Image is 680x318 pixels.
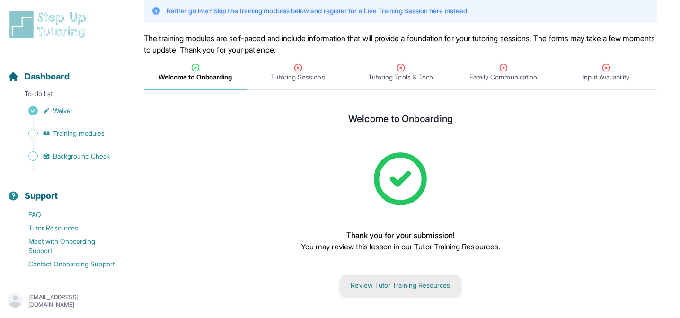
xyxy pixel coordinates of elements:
button: Support [4,174,117,206]
span: Background Check [53,151,110,161]
span: Waiver [53,106,73,115]
a: FAQ [8,208,121,221]
img: logo [8,9,92,40]
button: Dashboard [4,55,117,87]
span: Dashboard [25,70,70,83]
a: Meet with Onboarding Support [8,235,121,257]
h2: Welcome to Onboarding [348,113,452,128]
span: Welcome to Onboarding [159,72,232,82]
p: Thank you for your submission! [301,230,500,241]
a: Background Check [8,150,121,163]
button: Review Tutor Training Resources [340,275,461,296]
nav: Tabs [144,55,657,90]
a: Training modules [8,127,121,140]
a: Waiver [8,104,121,117]
p: The training modules are self-paced and include information that will provide a foundation for yo... [144,33,657,55]
a: Review Tutor Training Resources [340,280,461,290]
a: Tutor Resources [8,221,121,235]
a: here [429,7,443,15]
p: To-do list [4,89,117,102]
span: Tutoring Tools & Tech [368,72,433,82]
a: Contact Onboarding Support [8,257,121,271]
p: Rather go live? Skip the training modules below and register for a Live Training Session instead. [167,6,468,16]
button: [EMAIL_ADDRESS][DOMAIN_NAME] [8,292,113,309]
span: Tutoring Sessions [271,72,325,82]
span: Family Communication [469,72,537,82]
p: You may review this lesson in our Tutor Training Resources. [301,241,500,252]
span: Training modules [53,129,105,138]
p: [EMAIL_ADDRESS][DOMAIN_NAME] [28,293,113,309]
a: Dashboard [8,70,70,83]
span: Input Availability [583,72,629,82]
span: Support [25,189,58,203]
